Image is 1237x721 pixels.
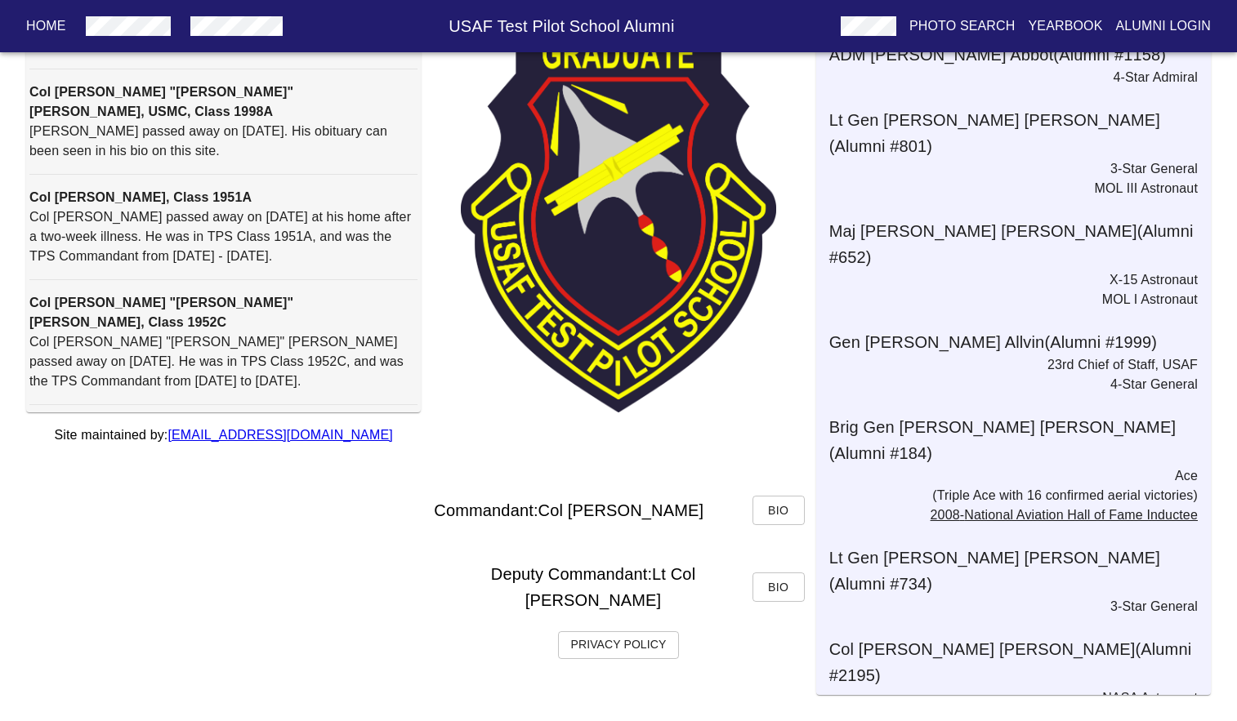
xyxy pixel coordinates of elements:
[558,631,680,659] button: Privacy Policy
[931,508,1198,522] a: 2008-National Aviation Hall of Fame Inductee
[752,572,805,603] button: Bio
[816,290,1198,309] p: MOL I Astronaut
[816,159,1198,179] p: 3-Star General
[816,375,1198,394] p: 4-Star General
[909,16,1016,36] p: Photo Search
[829,414,1211,466] h6: Brig Gen [PERSON_NAME] [PERSON_NAME] (Alumni # 184 )
[816,355,1198,375] p: 23rd Chief of Staff, USAF
[816,597,1198,616] p: 3-Star General
[1021,11,1109,41] button: Yearbook
[816,179,1198,198] p: MOL III Astronaut
[461,28,777,412] img: TPS Patch
[26,16,66,36] p: Home
[816,68,1198,87] p: 4-Star Admiral
[29,296,293,329] strong: Col [PERSON_NAME] "[PERSON_NAME]" [PERSON_NAME], Class 1952C
[903,11,1022,41] button: Photo Search
[1028,16,1102,36] p: Yearbook
[829,545,1211,597] h6: Lt Gen [PERSON_NAME] [PERSON_NAME] (Alumni # 734 )
[434,561,752,613] h6: Deputy Commandant: Lt Col [PERSON_NAME]
[829,218,1211,270] h6: Maj [PERSON_NAME] [PERSON_NAME] (Alumni # 652 )
[29,190,252,204] strong: Col [PERSON_NAME], Class 1951A
[29,122,418,161] p: [PERSON_NAME] passed away on [DATE]. His obituary can been seen in his bio on this site.
[29,332,418,391] p: Col [PERSON_NAME] "[PERSON_NAME]" [PERSON_NAME] passed away on [DATE]. He was in TPS Class 1952C,...
[829,107,1211,159] h6: Lt Gen [PERSON_NAME] [PERSON_NAME] (Alumni # 801 )
[829,636,1211,688] h6: Col [PERSON_NAME] [PERSON_NAME] (Alumni # 2195 )
[766,577,792,598] span: Bio
[29,85,293,118] strong: Col [PERSON_NAME] "[PERSON_NAME]" [PERSON_NAME], USMC, Class 1998A
[816,688,1198,708] p: NASA Astronaut
[20,11,73,41] button: Home
[829,329,1211,355] h6: Gen [PERSON_NAME] Allvin (Alumni # 1999 )
[571,636,667,654] h6: Privacy Policy
[29,207,418,266] p: Col [PERSON_NAME] passed away on [DATE] at his home after a two-week illness. He was in TPS Class...
[1116,16,1212,36] p: Alumni Login
[26,425,421,445] p: Site maintained by:
[1110,11,1218,41] button: Alumni Login
[816,486,1198,505] p: (Triple Ace with 16 confirmed aerial victories)
[289,13,834,39] h6: USAF Test Pilot School Alumni
[816,466,1198,486] p: Ace
[766,501,792,521] span: Bio
[434,497,703,523] h6: Commandant: Col [PERSON_NAME]
[816,270,1198,290] p: X-15 Astronaut
[167,428,392,442] a: [EMAIL_ADDRESS][DOMAIN_NAME]
[752,496,805,526] button: Bio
